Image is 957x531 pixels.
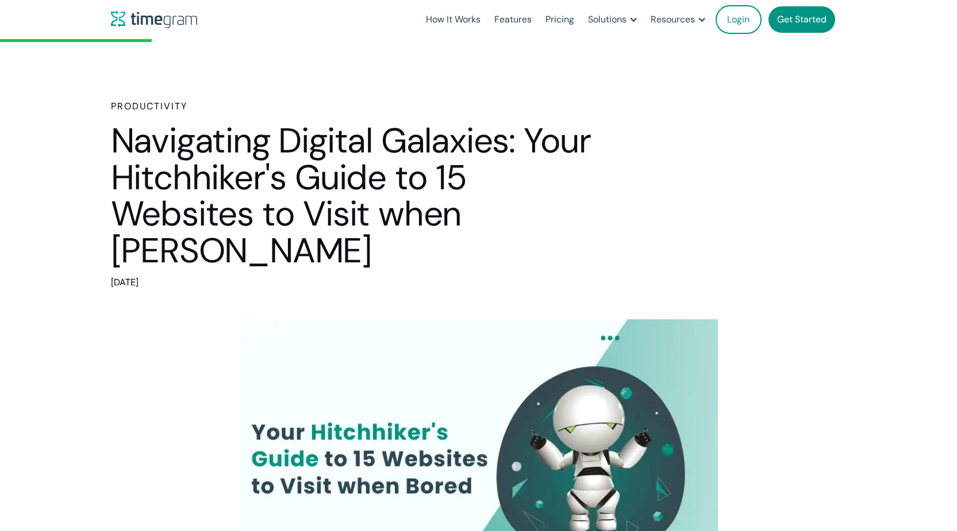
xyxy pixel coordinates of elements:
div: [DATE] [111,274,594,291]
a: Login [716,5,762,34]
div: Solutions [588,12,627,28]
div: Resources [651,12,695,28]
a: Get Started [768,6,835,33]
h1: Navigating Digital Galaxies: Your Hitchhiker's Guide to 15 Websites to Visit when [PERSON_NAME] [111,123,594,269]
h6: Productivity [111,100,594,113]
